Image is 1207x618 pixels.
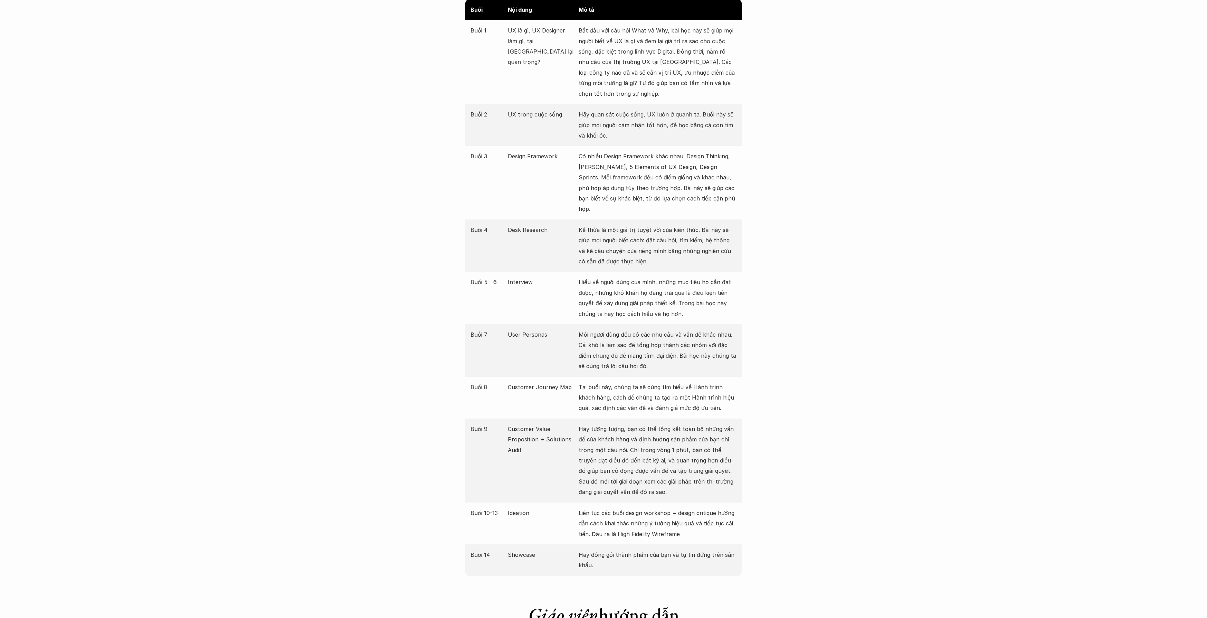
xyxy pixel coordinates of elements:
p: Có nhiều Design Framework khác nhau: Design Thinking, [PERSON_NAME], 5 Elements of UX Design, Des... [579,151,736,214]
p: Buổi 5 - 6 [471,277,504,287]
p: Showcase [508,550,576,560]
p: Interview [508,277,576,287]
p: Bắt đầu với câu hỏi What và Why, bài học này sẽ giúp mọi người biết về UX là gì và đem lại giá tr... [579,25,736,99]
p: Buổi 9 [471,424,504,434]
strong: Nội dung [508,6,532,13]
p: Mỗi người dùng đều có các nhu cầu và vấn đề khác nhau. Cái khó là làm sao để tổng hợp thành các n... [579,329,736,372]
p: Buổi 4 [471,225,504,235]
p: Kế thừa là một giá trị tuyệt vời của kiến thức. Bài này sẽ giúp mọi người biết cách: đặt câu hỏi,... [579,225,736,267]
strong: Mô tả [579,6,594,13]
p: Hiểu về người dùng của mình, những mục tiêu họ cần đạt được, những khó khăn họ đang trải qua là đ... [579,277,736,319]
p: Buổi 3 [471,151,504,161]
p: Buổi 10-13 [471,508,504,518]
p: Hãy đóng gói thành phầm của bạn và tự tin đứng trên sân khấu. [579,550,736,571]
p: Liên tục các buổi design workshop + design critique hướng dẫn cách khai thác những ý tưởng hiệu q... [579,508,736,539]
p: Buổi 14 [471,550,504,560]
p: Buổi 2 [471,109,504,120]
p: Design Framework [508,151,576,161]
p: Customer Journey Map [508,382,576,392]
strong: Buổi [471,6,483,13]
p: Buổi 7 [471,329,504,340]
p: Buổi 8 [471,382,504,392]
p: Desk Research [508,225,576,235]
p: User Personas [508,329,576,340]
p: Hãy quan sát cuộc sống, UX luôn ở quanh ta. Buổi này sẽ giúp mọi người cảm nhận tốt hơn, để học b... [579,109,736,141]
p: UX trong cuộc sống [508,109,576,120]
p: Customer Value Proposition + Solutions Audit [508,424,576,455]
p: Ideation [508,508,576,518]
p: UX là gì, UX Designer làm gì, tại [GEOGRAPHIC_DATA] lại quan trọng? [508,25,576,67]
p: Hãy tưởng tượng, bạn có thể tổng kết toàn bộ những vấn đề của khách hàng và định hướng sản phẩm c... [579,424,736,497]
p: Buổi 1 [471,25,504,36]
p: Tại buổi này, chúng ta sẽ cùng tìm hiểu về Hành trình khách hàng, cách để chúng ta tạo ra một Hàn... [579,382,736,413]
